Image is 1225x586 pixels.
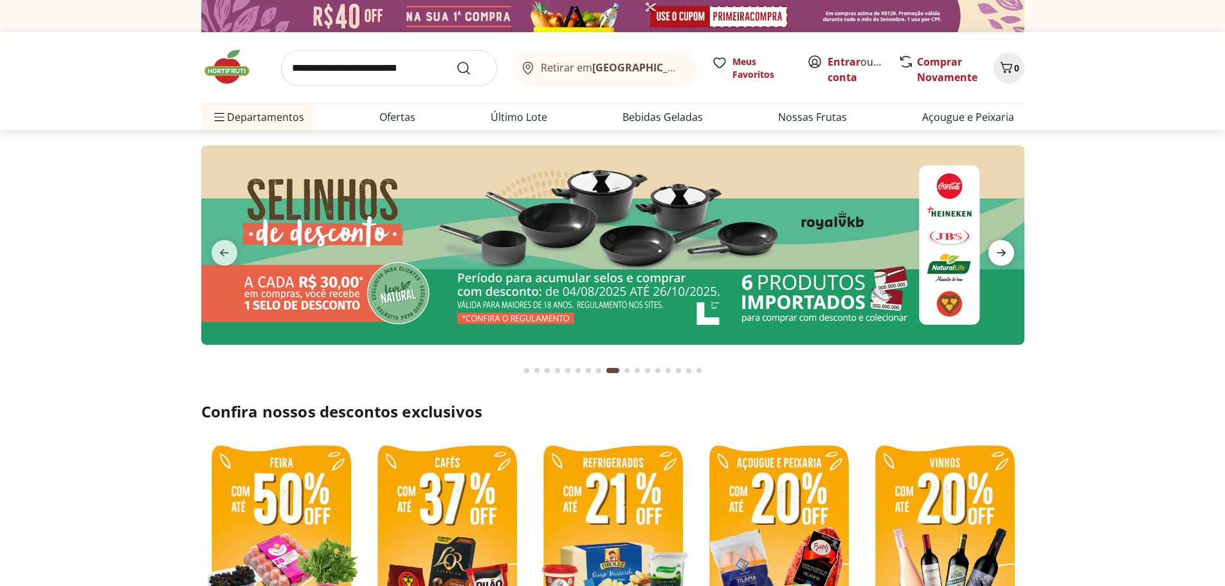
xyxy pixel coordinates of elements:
[828,54,885,85] span: ou
[684,355,694,386] button: Go to page 16 from fs-carousel
[563,355,573,386] button: Go to page 5 from fs-carousel
[542,355,552,386] button: Go to page 3 from fs-carousel
[604,355,622,386] button: Current page from fs-carousel
[828,55,860,69] a: Entrar
[583,355,594,386] button: Go to page 7 from fs-carousel
[201,240,248,266] button: previous
[379,109,415,125] a: Ofertas
[456,60,487,76] button: Submit Search
[632,355,642,386] button: Go to page 11 from fs-carousel
[201,145,1024,345] img: selinhos
[653,355,663,386] button: Go to page 13 from fs-carousel
[622,109,703,125] a: Bebidas Geladas
[663,355,673,386] button: Go to page 14 from fs-carousel
[212,102,227,133] button: Menu
[778,109,847,125] a: Nossas Frutas
[994,53,1024,84] button: Carrinho
[922,109,1014,125] a: Açougue e Peixaria
[522,355,532,386] button: Go to page 1 from fs-carousel
[573,355,583,386] button: Go to page 6 from fs-carousel
[978,240,1024,266] button: next
[694,355,704,386] button: Go to page 17 from fs-carousel
[201,48,266,86] img: Hortifruti
[712,55,792,81] a: Meus Favoritos
[552,355,563,386] button: Go to page 4 from fs-carousel
[673,355,684,386] button: Go to page 15 from fs-carousel
[917,55,977,84] a: Comprar Novamente
[281,50,497,86] input: search
[212,102,304,133] span: Departamentos
[732,55,792,81] span: Meus Favoritos
[642,355,653,386] button: Go to page 12 from fs-carousel
[532,355,542,386] button: Go to page 2 from fs-carousel
[592,60,809,75] b: [GEOGRAPHIC_DATA]/[GEOGRAPHIC_DATA]
[491,109,547,125] a: Último Lote
[622,355,632,386] button: Go to page 10 from fs-carousel
[828,55,898,84] a: Criar conta
[594,355,604,386] button: Go to page 8 from fs-carousel
[1014,62,1019,74] span: 0
[201,401,1024,422] h2: Confira nossos descontos exclusivos
[541,62,683,73] span: Retirar em
[513,50,696,86] button: Retirar em[GEOGRAPHIC_DATA]/[GEOGRAPHIC_DATA]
